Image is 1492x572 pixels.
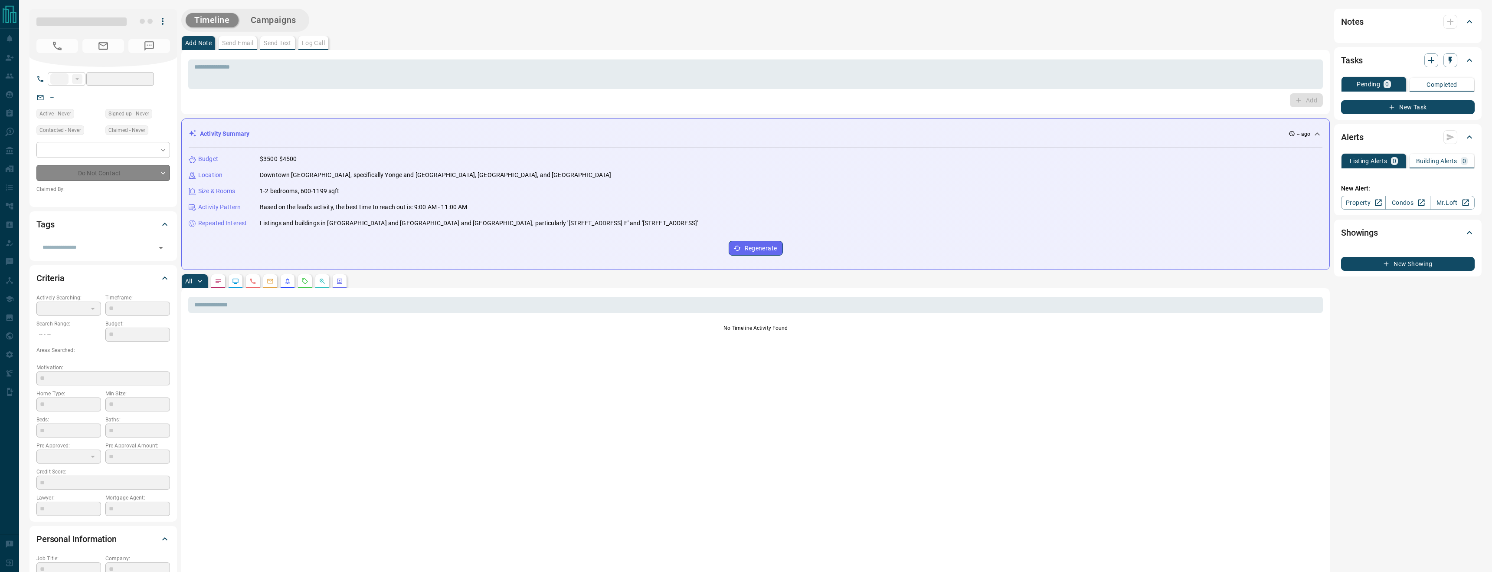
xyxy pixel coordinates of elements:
[36,416,101,424] p: Beds:
[215,278,222,285] svg: Notes
[36,328,101,342] p: -- - --
[36,468,170,476] p: Credit Score:
[188,324,1323,332] p: No Timeline Activity Found
[36,364,170,371] p: Motivation:
[108,126,145,135] span: Claimed - Never
[189,126,1322,142] div: Activity Summary-- ago
[242,13,305,27] button: Campaigns
[36,271,65,285] h2: Criteria
[36,529,170,549] div: Personal Information
[105,390,170,398] p: Min Size:
[185,40,212,46] p: Add Note
[105,555,170,562] p: Company:
[36,294,101,302] p: Actively Searching:
[105,294,170,302] p: Timeframe:
[36,217,54,231] h2: Tags
[1463,158,1466,164] p: 0
[301,278,308,285] svg: Requests
[1341,100,1475,114] button: New Task
[185,278,192,284] p: All
[1427,82,1457,88] p: Completed
[50,94,54,101] a: --
[1341,15,1364,29] h2: Notes
[260,219,698,228] p: Listings and buildings in [GEOGRAPHIC_DATA] and [GEOGRAPHIC_DATA] and [GEOGRAPHIC_DATA], particul...
[1393,158,1396,164] p: 0
[1341,50,1475,71] div: Tasks
[1341,53,1363,67] h2: Tasks
[36,214,170,235] div: Tags
[155,242,167,254] button: Open
[249,278,256,285] svg: Calls
[1350,158,1387,164] p: Listing Alerts
[260,187,340,196] p: 1-2 bedrooms, 600-1199 sqft
[36,39,78,53] span: No Number
[36,268,170,289] div: Criteria
[39,126,81,135] span: Contacted - Never
[729,241,783,256] button: Regenerate
[36,185,170,193] p: Claimed By:
[1430,196,1475,210] a: Mr.Loft
[1341,257,1475,271] button: New Showing
[267,278,274,285] svg: Emails
[1357,81,1380,87] p: Pending
[105,494,170,502] p: Mortgage Agent:
[1341,222,1475,243] div: Showings
[105,320,170,328] p: Budget:
[1385,81,1389,87] p: 0
[36,494,101,502] p: Lawyer:
[198,187,236,196] p: Size & Rooms
[1341,11,1475,32] div: Notes
[1341,196,1386,210] a: Property
[186,13,239,27] button: Timeline
[36,532,117,546] h2: Personal Information
[284,278,291,285] svg: Listing Alerts
[232,278,239,285] svg: Lead Browsing Activity
[36,320,101,328] p: Search Range:
[36,346,170,354] p: Areas Searched:
[1385,196,1430,210] a: Condos
[336,278,343,285] svg: Agent Actions
[128,39,170,53] span: No Number
[36,555,101,562] p: Job Title:
[36,390,101,398] p: Home Type:
[319,278,326,285] svg: Opportunities
[260,171,611,180] p: Downtown [GEOGRAPHIC_DATA], specifically Yonge and [GEOGRAPHIC_DATA], [GEOGRAPHIC_DATA], and [GEO...
[260,155,297,164] p: $3500-$4500
[36,442,101,450] p: Pre-Approved:
[198,203,241,212] p: Activity Pattern
[105,442,170,450] p: Pre-Approval Amount:
[198,155,218,164] p: Budget
[260,203,467,212] p: Based on the lead's activity, the best time to reach out is: 9:00 AM - 11:00 AM
[1341,184,1475,193] p: New Alert:
[39,109,71,118] span: Active - Never
[1341,130,1364,144] h2: Alerts
[1341,127,1475,148] div: Alerts
[108,109,149,118] span: Signed up - Never
[200,129,249,138] p: Activity Summary
[1416,158,1457,164] p: Building Alerts
[82,39,124,53] span: No Email
[105,416,170,424] p: Baths:
[198,171,222,180] p: Location
[36,165,170,181] div: Do Not Contact
[1341,226,1378,240] h2: Showings
[1297,130,1310,138] p: -- ago
[198,219,247,228] p: Repeated Interest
